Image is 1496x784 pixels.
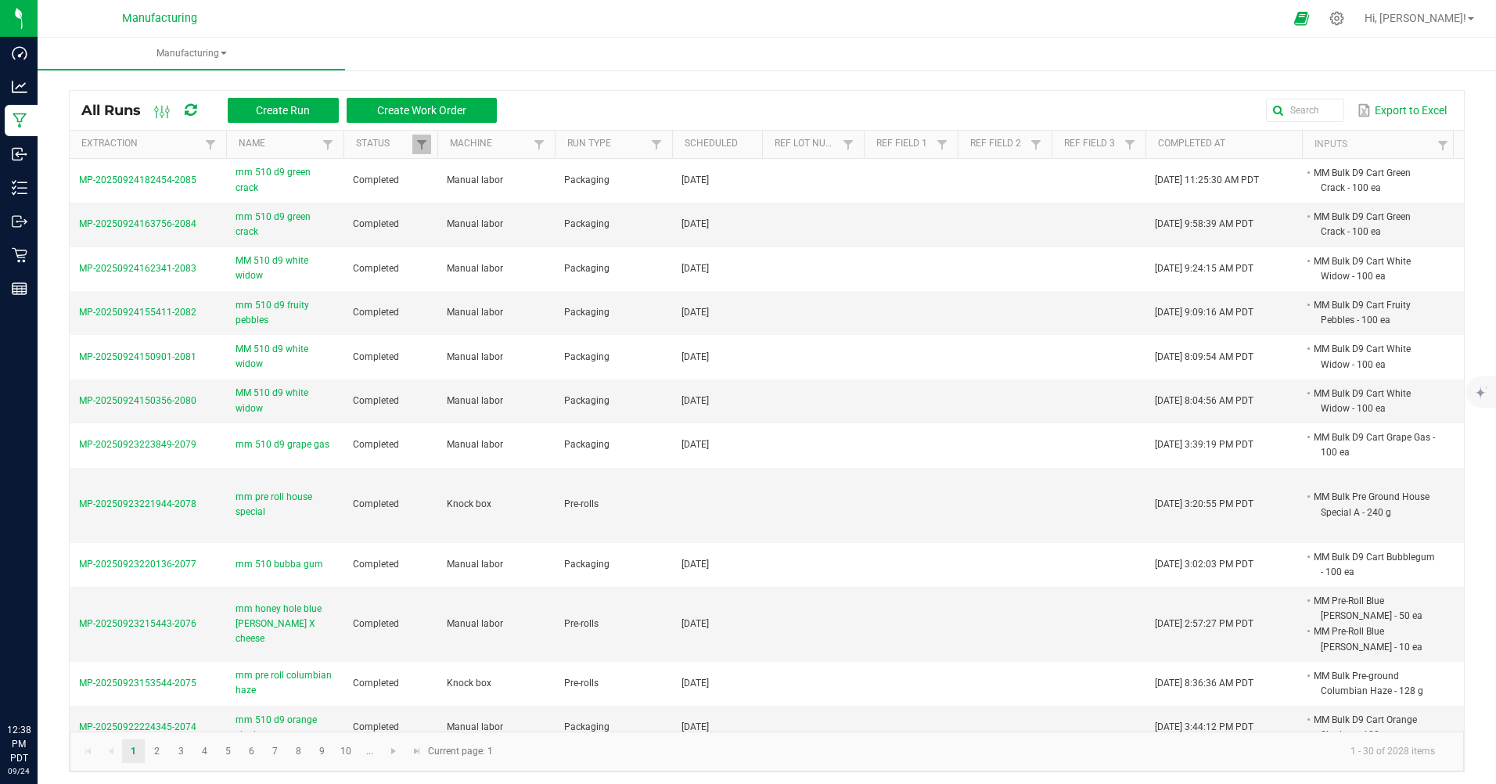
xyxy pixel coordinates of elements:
span: MP-20250923153544-2075 [79,678,196,689]
span: [DATE] 8:09:54 AM PDT [1155,351,1253,362]
span: Packaging [564,218,610,229]
button: Create Run [228,98,339,123]
span: MM 510 d9 white widow [236,342,334,372]
li: MM Bulk Pre Ground House Special A - 240 g [1311,489,1435,520]
span: Packaging [564,263,610,274]
a: Filter [1120,135,1139,154]
a: Page 7 [264,739,286,763]
span: [DATE] [681,618,709,629]
span: Pre-rolls [564,498,599,509]
a: ExtractionSortable [81,138,200,150]
a: Page 3 [170,739,192,763]
span: [DATE] [681,218,709,229]
a: Filter [839,135,858,154]
a: Filter [201,135,220,154]
a: Filter [530,135,548,154]
span: mm honey hole blue [PERSON_NAME] X cheese [236,602,334,647]
iframe: Resource center [16,659,63,706]
span: MP-20250923223849-2079 [79,439,196,450]
span: [DATE] 3:39:19 PM PDT [1155,439,1253,450]
li: MM Bulk Pre-ground Columbian Haze - 128 g [1311,668,1435,699]
inline-svg: Analytics [12,79,27,95]
span: Pre-rolls [564,618,599,629]
inline-svg: Outbound [12,214,27,229]
li: MM Bulk D9 Cart Orange Sherbert - 100 ea [1311,712,1435,743]
inline-svg: Inventory [12,180,27,196]
div: Manage settings [1327,11,1347,26]
span: [DATE] 9:24:15 AM PDT [1155,263,1253,274]
span: MP-20250924162341-2083 [79,263,196,274]
li: MM Bulk D9 Cart White Widow - 100 ea [1311,254,1435,284]
span: Open Ecommerce Menu [1284,3,1319,34]
span: Packaging [564,174,610,185]
span: [DATE] [681,174,709,185]
kendo-pager-info: 1 - 30 of 2028 items [502,739,1447,764]
a: Ref Field 1Sortable [876,138,932,150]
span: MP-20250922224345-2074 [79,721,196,732]
span: [DATE] [681,395,709,406]
a: Page 2 [146,739,168,763]
span: mm 510 bubba gum [236,557,323,572]
span: Completed [353,395,399,406]
a: Page 11 [358,739,381,763]
span: [DATE] [681,721,709,732]
span: [DATE] [681,439,709,450]
li: MM Bulk D9 Cart Green Crack - 100 ea [1311,209,1435,239]
a: Page 8 [287,739,310,763]
a: NameSortable [239,138,318,150]
span: MM 510 d9 white widow [236,254,334,283]
li: MM Bulk D9 Cart Fruity Pebbles - 100 ea [1311,297,1435,328]
span: [DATE] 3:02:03 PM PDT [1155,559,1253,570]
span: Completed [353,721,399,732]
span: Completed [353,218,399,229]
a: Filter [933,135,951,154]
inline-svg: Reports [12,281,27,297]
a: Page 1 [122,739,145,763]
kendo-pager: Current page: 1 [70,732,1464,771]
a: Run TypeSortable [567,138,646,150]
span: mm 510 d9 grape gas [236,437,329,452]
span: MP-20250924150356-2080 [79,395,196,406]
a: StatusSortable [356,138,412,150]
a: Page 5 [217,739,239,763]
span: [DATE] [681,678,709,689]
a: ScheduledSortable [685,138,756,150]
span: Packaging [564,395,610,406]
span: Manufacturing [38,47,345,60]
span: mm 510 d9 orange sherbert [236,713,334,743]
span: Completed [353,263,399,274]
a: Filter [412,135,431,154]
span: mm 510 d9 green crack [236,165,334,195]
span: Go to the next page [387,745,400,757]
span: MP-20250924150901-2081 [79,351,196,362]
span: Manual labor [447,618,503,629]
span: MM 510 d9 white widow [236,386,334,415]
li: MM Pre-Roll Blue [PERSON_NAME] - 10 ea [1311,624,1435,654]
span: Completed [353,351,399,362]
span: [DATE] 9:58:39 AM PDT [1155,218,1253,229]
a: Go to the last page [405,739,428,763]
p: 09/24 [7,765,31,777]
span: Manufacturing [122,12,197,25]
span: Manual labor [447,218,503,229]
span: Manual labor [447,559,503,570]
inline-svg: Manufacturing [12,113,27,128]
span: Pre-rolls [564,678,599,689]
span: Hi, [PERSON_NAME]! [1365,12,1466,24]
span: [DATE] 11:25:30 AM PDT [1155,174,1259,185]
span: Knock box [447,498,491,509]
button: Create Work Order [347,98,497,123]
li: MM Bulk D9 Cart Grape Gas - 100 ea [1311,430,1435,460]
span: MP-20250923220136-2077 [79,559,196,570]
inline-svg: Dashboard [12,45,27,61]
span: [DATE] 8:36:36 AM PDT [1155,678,1253,689]
span: Packaging [564,307,610,318]
a: Filter [1027,135,1045,154]
span: [DATE] [681,559,709,570]
li: MM Bulk D9 Cart Bubblegum - 100 ea [1311,549,1435,580]
a: Filter [1433,135,1452,155]
span: Create Work Order [377,104,466,117]
span: Completed [353,307,399,318]
span: MP-20250923215443-2076 [79,618,196,629]
li: MM Pre-Roll Blue [PERSON_NAME] - 50 ea [1311,593,1435,624]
